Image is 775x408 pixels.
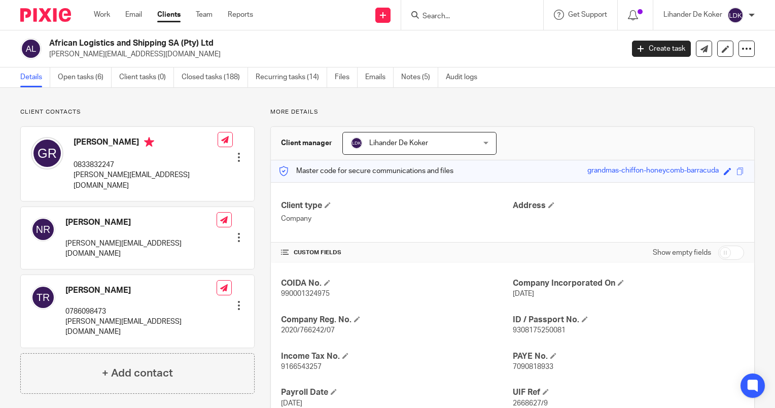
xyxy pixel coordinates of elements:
[102,365,173,381] h4: + Add contact
[65,217,217,228] h4: [PERSON_NAME]
[228,10,253,20] a: Reports
[278,166,453,176] p: Master code for secure communications and files
[281,400,302,407] span: [DATE]
[31,285,55,310] img: svg%3E
[632,41,691,57] a: Create task
[65,317,217,337] p: [PERSON_NAME][EMAIL_ADDRESS][DOMAIN_NAME]
[94,10,110,20] a: Work
[281,327,335,334] span: 2020/766242/07
[513,327,566,334] span: 9308175250081
[281,387,512,398] h4: Payroll Date
[256,67,327,87] a: Recurring tasks (14)
[144,137,154,147] i: Primary
[513,290,534,297] span: [DATE]
[653,248,711,258] label: Show empty fields
[196,10,213,20] a: Team
[513,200,744,211] h4: Address
[421,12,513,21] input: Search
[31,137,63,169] img: svg%3E
[182,67,248,87] a: Closed tasks (188)
[281,315,512,325] h4: Company Reg. No.
[401,67,438,87] a: Notes (5)
[513,363,553,370] span: 7090818933
[587,165,719,177] div: grandmas-chiffon-honeycomb-barracuda
[281,363,322,370] span: 9166543257
[281,200,512,211] h4: Client type
[727,7,744,23] img: svg%3E
[49,49,617,59] p: [PERSON_NAME][EMAIL_ADDRESS][DOMAIN_NAME]
[281,351,512,362] h4: Income Tax No.
[58,67,112,87] a: Open tasks (6)
[513,351,744,362] h4: PAYE No.
[49,38,503,49] h2: African Logistics and Shipping SA (Pty) Ltd
[65,239,217,259] p: [PERSON_NAME][EMAIL_ADDRESS][DOMAIN_NAME]
[513,400,548,407] span: 2668627/9
[350,137,363,149] img: svg%3E
[369,140,428,147] span: Lihander De Koker
[513,387,744,398] h4: UIF Ref
[365,67,394,87] a: Emails
[270,108,755,116] p: More details
[20,8,71,22] img: Pixie
[568,11,607,18] span: Get Support
[74,170,218,191] p: [PERSON_NAME][EMAIL_ADDRESS][DOMAIN_NAME]
[281,290,330,297] span: 990001324975
[31,217,55,242] img: svg%3E
[20,67,50,87] a: Details
[446,67,485,87] a: Audit logs
[281,249,512,257] h4: CUSTOM FIELDS
[65,307,217,317] p: 0786098473
[663,10,722,20] p: Lihander De Koker
[513,278,744,289] h4: Company Incorporated On
[281,278,512,289] h4: COIDA No.
[281,138,332,148] h3: Client manager
[125,10,142,20] a: Email
[513,315,744,325] h4: ID / Passport No.
[119,67,174,87] a: Client tasks (0)
[281,214,512,224] p: Company
[157,10,181,20] a: Clients
[74,137,218,150] h4: [PERSON_NAME]
[20,38,42,59] img: svg%3E
[65,285,217,296] h4: [PERSON_NAME]
[74,160,218,170] p: 0833832247
[20,108,255,116] p: Client contacts
[335,67,358,87] a: Files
